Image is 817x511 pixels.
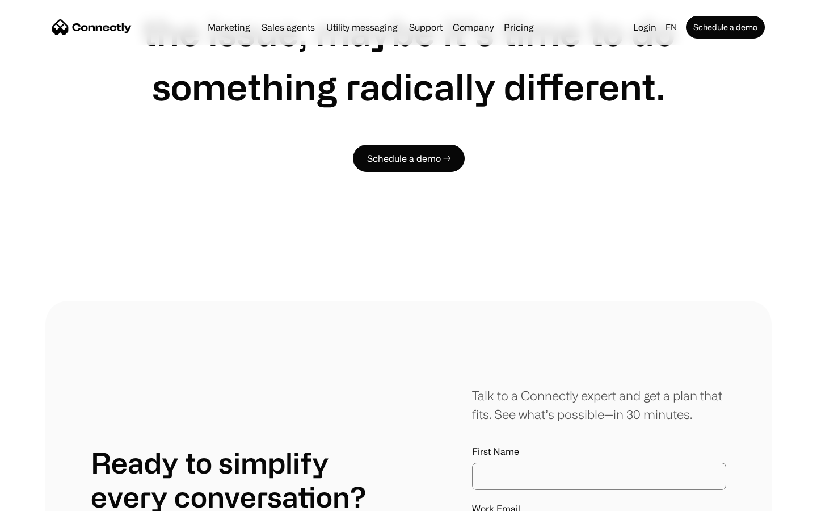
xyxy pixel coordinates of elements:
a: Support [405,23,447,32]
label: First Name [472,446,726,457]
div: Talk to a Connectly expert and get a plan that fits. See what’s possible—in 30 minutes. [472,386,726,424]
aside: Language selected: English [11,490,68,507]
a: Schedule a demo → [353,145,465,172]
a: Marketing [203,23,255,32]
a: Schedule a demo [686,16,765,39]
a: Utility messaging [322,23,402,32]
div: Company [453,19,494,35]
a: Sales agents [257,23,319,32]
a: home [52,19,132,36]
ul: Language list [23,491,68,507]
div: en [666,19,677,35]
div: Company [449,19,497,35]
div: en [661,19,684,35]
a: Pricing [499,23,538,32]
a: Login [629,19,661,35]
